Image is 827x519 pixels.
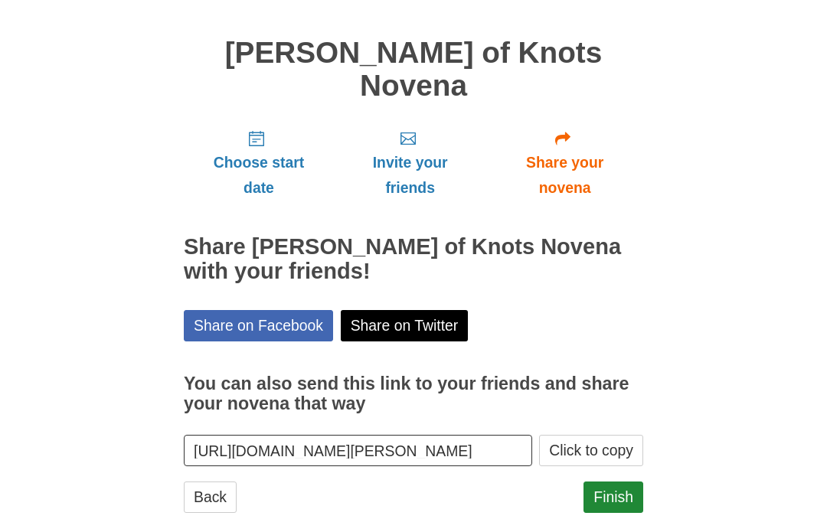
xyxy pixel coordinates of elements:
[184,118,334,209] a: Choose start date
[199,151,319,201] span: Choose start date
[184,375,643,414] h3: You can also send this link to your friends and share your novena that way
[184,38,643,103] h1: [PERSON_NAME] of Knots Novena
[349,151,471,201] span: Invite your friends
[539,436,643,467] button: Click to copy
[184,482,237,514] a: Back
[583,482,643,514] a: Finish
[334,118,486,209] a: Invite your friends
[502,151,628,201] span: Share your novena
[184,311,333,342] a: Share on Facebook
[486,118,643,209] a: Share your novena
[341,311,469,342] a: Share on Twitter
[184,236,643,285] h2: Share [PERSON_NAME] of Knots Novena with your friends!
